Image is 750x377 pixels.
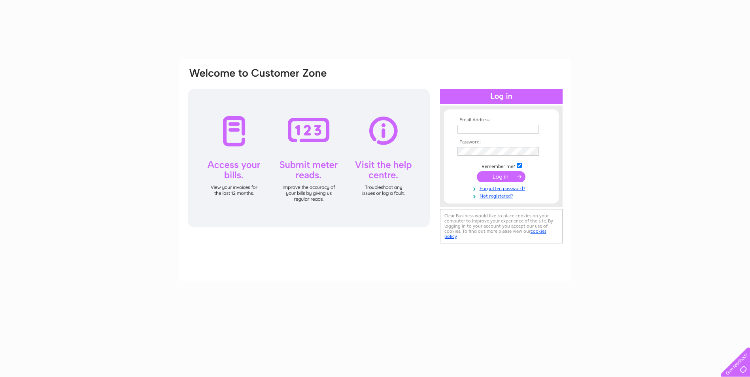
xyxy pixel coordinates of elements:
[444,228,546,239] a: cookies policy
[455,162,547,170] td: Remember me?
[440,209,563,243] div: Clear Business would like to place cookies on your computer to improve your experience of the sit...
[455,139,547,145] th: Password:
[457,192,547,199] a: Not registered?
[457,184,547,192] a: Forgotten password?
[455,117,547,123] th: Email Address:
[477,171,525,182] input: Submit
